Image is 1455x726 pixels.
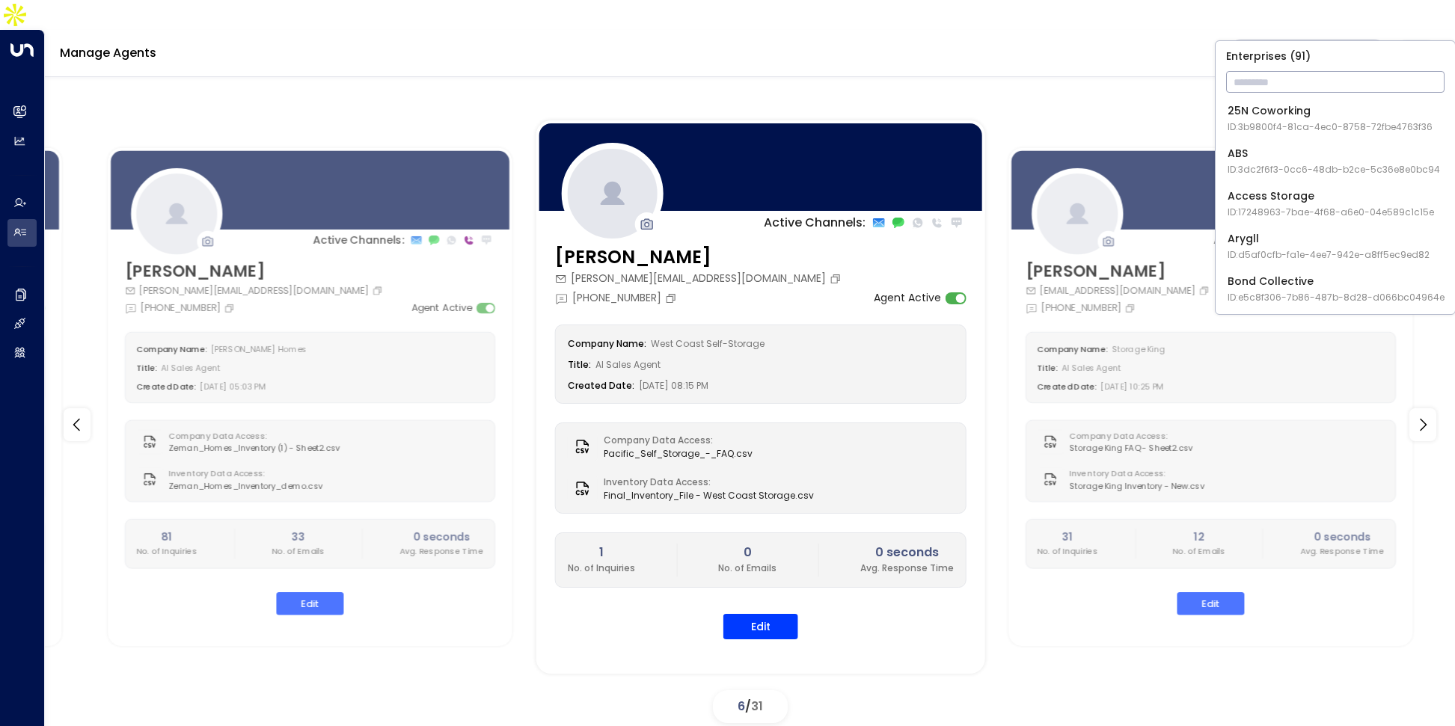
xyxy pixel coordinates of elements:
button: Copy [224,303,238,313]
h2: 81 [136,529,197,545]
div: [PERSON_NAME][EMAIL_ADDRESS][DOMAIN_NAME] [555,271,845,286]
span: 31 [751,698,763,715]
span: Storage King Inventory - New.csv [1069,480,1204,492]
label: Company Name: [568,337,646,350]
span: [DATE] 08:15 PM [639,379,708,392]
p: Avg. Response Time [1300,545,1385,557]
p: No. of Inquiries [568,562,635,575]
h2: 0 seconds [399,529,484,545]
span: ID: d5af0cfb-fa1e-4ee7-942e-a8ff5ec9ed82 [1228,248,1430,262]
div: [PHONE_NUMBER] [125,301,238,315]
p: No. of Emails [272,545,325,557]
h2: 31 [1037,529,1097,545]
div: [PHONE_NUMBER] [555,290,681,306]
span: ID: e5c8f306-7b86-487b-8d28-d066bc04964e [1228,291,1445,304]
h2: 0 seconds [1300,529,1385,545]
button: Uniti Demos4c025b01-9fa0-46ff-ab3a-a620b886896e [1228,39,1387,67]
div: 25N Coworking [1228,103,1433,134]
label: Inventory Data Access: [604,476,806,489]
h2: 0 seconds [860,544,954,562]
label: Title: [136,362,157,373]
p: Avg. Response Time [399,545,484,557]
p: No. of Emails [1172,545,1225,557]
span: [PERSON_NAME] Homes [211,343,307,354]
span: Storage King FAQ - Sheet2.csv [1069,442,1193,454]
h2: 12 [1172,529,1225,545]
label: Agent Active [1312,301,1373,315]
button: Edit [1177,592,1244,615]
p: Avg. Response Time [860,562,954,575]
label: Inventory Data Access: [168,468,316,480]
span: ID: 17248963-7bae-4f68-a6e0-04e589c1c15e [1228,206,1434,219]
span: AI Sales Agent [595,358,661,371]
label: Title: [568,358,591,371]
h3: [PERSON_NAME] [555,244,845,271]
h2: 33 [272,529,325,545]
p: No. of Inquiries [1037,545,1097,557]
label: Created Date: [1037,381,1097,392]
label: Company Name: [1037,343,1108,354]
p: Active Channels: [1213,233,1305,249]
label: Created Date: [568,379,634,392]
span: ID: 3b9800f4-81ca-4ec0-8758-72fbe4763f36 [1228,120,1433,134]
button: Copy [1198,285,1213,295]
label: Company Name: [136,343,207,354]
span: Storage King [1112,343,1165,354]
div: [PHONE_NUMBER] [1026,301,1139,315]
span: 6 [738,698,745,715]
div: Access Storage [1228,188,1434,219]
span: AI Sales Agent [161,362,219,373]
label: Inventory Data Access: [1069,468,1198,480]
label: Company Data Access: [604,434,745,447]
label: Title: [1037,362,1058,373]
button: Copy [665,292,681,304]
label: Agent Active [411,301,472,315]
p: Enterprises ( 91 ) [1222,47,1449,65]
label: Company Data Access: [1069,430,1186,442]
p: No. of Emails [718,562,776,575]
label: Created Date: [136,381,196,392]
div: Bond Collective [1228,274,1445,304]
h2: 0 [718,544,776,562]
h3: [PERSON_NAME] [1026,259,1213,283]
span: Zeman_Homes_Inventory_demo.csv [168,480,322,492]
p: No. of Inquiries [136,545,197,557]
button: Copy [830,273,845,285]
span: Pacific_Self_Storage_-_FAQ.csv [604,447,753,461]
span: Zeman_Homes_Inventory (1) - Sheet2.csv [168,442,340,454]
p: Active Channels: [313,233,404,249]
div: Arygll [1228,231,1430,262]
p: Active Channels: [764,214,866,232]
button: Edit [276,592,343,615]
button: Edit [723,614,798,639]
div: / [713,690,788,723]
h2: 1 [568,544,635,562]
span: ID: 3dc2f6f3-0cc6-48db-b2ce-5c36e8e0bc94 [1228,163,1440,176]
button: Copy [372,285,386,295]
span: West Coast Self-Storage [651,337,765,350]
label: Company Data Access: [168,430,334,442]
div: ABS [1228,146,1440,176]
a: Manage Agents [60,44,156,61]
span: Final_Inventory_File - West Coast Storage.csv [604,489,814,502]
label: Agent Active [874,290,941,306]
div: [PERSON_NAME][EMAIL_ADDRESS][DOMAIN_NAME] [125,283,386,298]
div: [EMAIL_ADDRESS][DOMAIN_NAME] [1026,283,1213,298]
span: AI Sales Agent [1062,362,1120,373]
span: [DATE] 05:03 PM [200,381,265,392]
span: [DATE] 10:25 PM [1101,381,1163,392]
button: Copy [1124,303,1139,313]
h3: [PERSON_NAME] [125,259,386,283]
